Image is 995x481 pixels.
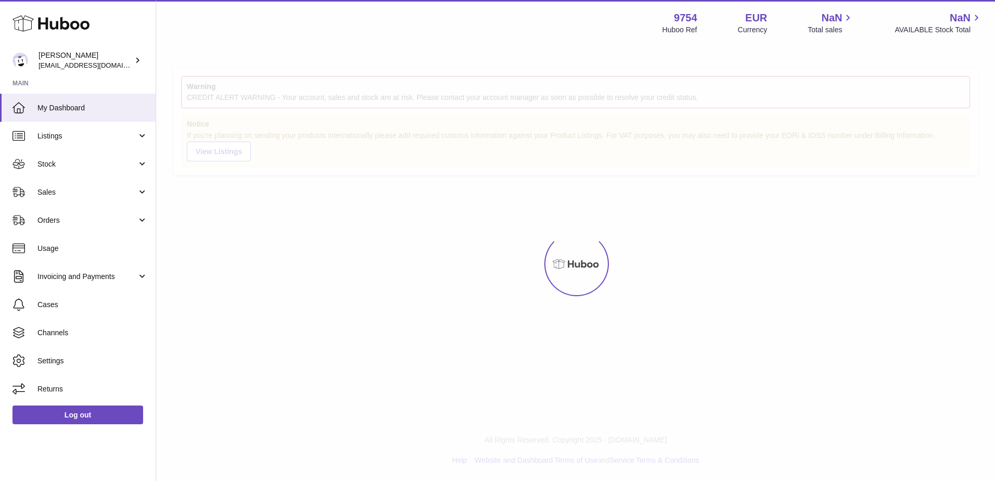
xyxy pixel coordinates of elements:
a: NaN Total sales [808,11,854,35]
a: Log out [12,406,143,424]
span: Stock [37,159,137,169]
span: Total sales [808,25,854,35]
span: Channels [37,328,148,338]
span: [EMAIL_ADDRESS][DOMAIN_NAME] [39,61,153,69]
a: NaN AVAILABLE Stock Total [895,11,983,35]
span: Sales [37,187,137,197]
span: My Dashboard [37,103,148,113]
div: [PERSON_NAME] [39,50,132,70]
span: NaN [821,11,842,25]
span: NaN [950,11,971,25]
div: Huboo Ref [662,25,697,35]
div: Currency [738,25,768,35]
span: Orders [37,216,137,225]
strong: EUR [745,11,767,25]
span: Listings [37,131,137,141]
span: Usage [37,244,148,254]
img: info@fieldsluxury.london [12,53,28,68]
span: AVAILABLE Stock Total [895,25,983,35]
span: Cases [37,300,148,310]
span: Returns [37,384,148,394]
strong: 9754 [674,11,697,25]
span: Settings [37,356,148,366]
span: Invoicing and Payments [37,272,137,282]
